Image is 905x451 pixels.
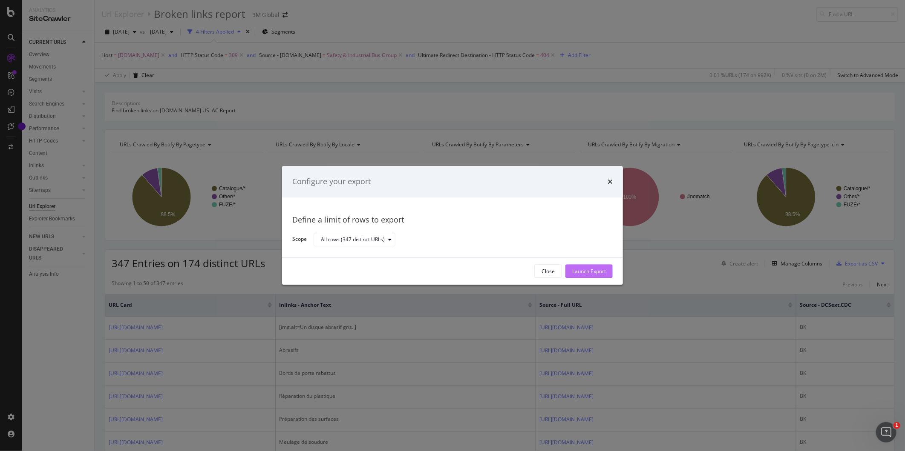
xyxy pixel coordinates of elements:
[572,268,606,275] div: Launch Export
[282,166,623,285] div: modal
[292,176,371,187] div: Configure your export
[608,176,613,187] div: times
[292,236,307,245] label: Scope
[292,214,613,225] div: Define a limit of rows to export
[321,237,385,242] div: All rows (347 distinct URLs)
[534,265,562,278] button: Close
[565,265,613,278] button: Launch Export
[893,422,900,429] span: 1
[314,233,395,246] button: All rows (347 distinct URLs)
[542,268,555,275] div: Close
[876,422,896,442] iframe: Intercom live chat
